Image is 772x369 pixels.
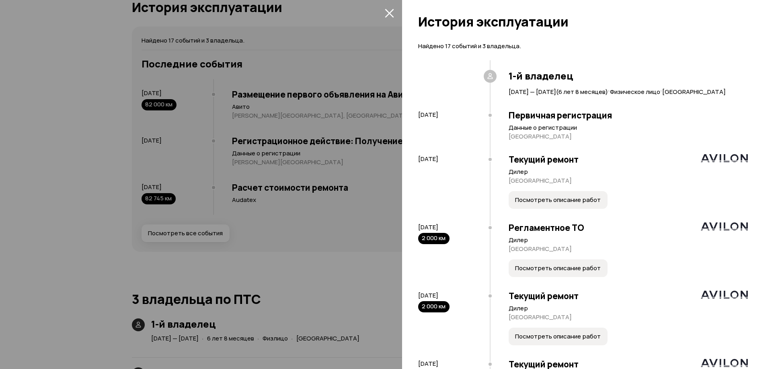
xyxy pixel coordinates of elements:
[701,154,748,162] img: logo
[418,42,748,51] p: Найдено 17 событий и 3 владельца.
[509,313,748,321] p: [GEOGRAPHIC_DATA]
[509,124,748,132] p: Данные о регистрации
[509,70,748,82] h3: 1-й владелец
[509,328,608,345] button: Посмотреть описание работ
[701,359,748,367] img: logo
[418,233,450,244] div: 2 000 км
[509,191,608,209] button: Посмотреть описание работ
[509,110,748,120] h3: Первичная регистрация
[509,259,608,277] button: Посмотреть описание работ
[509,304,748,312] p: Дилер
[418,359,438,368] span: [DATE]
[515,264,601,272] span: Посмотреть описание работ
[701,291,748,299] img: logo
[383,6,396,19] button: закрыть
[418,301,450,312] div: 2 000 км
[701,222,748,230] img: logo
[418,110,438,119] span: [DATE]
[509,88,608,96] span: [DATE] — [DATE] ( 6 лет 8 месяцев )
[509,154,748,165] h3: Текущий ремонт
[418,155,438,163] span: [DATE]
[509,236,748,244] p: Дилер
[515,332,601,340] span: Посмотреть описание работ
[610,88,660,96] span: Физическое лицо
[662,88,726,96] span: [GEOGRAPHIC_DATA]
[509,291,748,301] h3: Текущий ремонт
[509,168,748,176] p: Дилер
[509,177,748,185] p: [GEOGRAPHIC_DATA]
[418,223,438,231] span: [DATE]
[660,84,662,97] span: ·
[515,196,601,204] span: Посмотреть описание работ
[509,133,748,141] p: [GEOGRAPHIC_DATA]
[418,291,438,300] span: [DATE]
[509,222,748,233] h3: Регламентное ТО
[509,245,748,253] p: [GEOGRAPHIC_DATA]
[608,84,610,97] span: ·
